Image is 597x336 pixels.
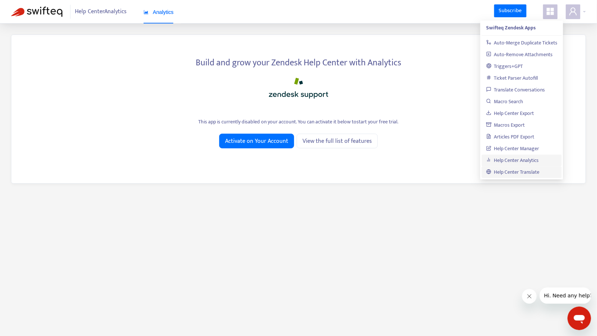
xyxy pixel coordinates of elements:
[4,5,53,11] span: Hi. Need any help?
[486,168,540,176] a: Help Center Translate
[11,7,62,17] img: Swifteq
[486,121,525,129] a: Macros Export
[486,24,536,32] strong: Swifteq Zendesk Apps
[540,288,591,304] iframe: Message from company
[522,289,537,304] iframe: Close message
[486,74,538,82] a: Ticket Parser Autofill
[486,39,558,47] a: Auto-Merge Duplicate Tickets
[486,156,539,165] a: Help Center Analytics
[486,144,539,153] a: Help Center Manager
[486,50,553,59] a: Auto-Remove Attachments
[486,109,534,118] a: Help Center Export
[144,9,174,15] span: Analytics
[486,133,535,141] a: Articles PDF Export
[568,307,591,330] iframe: Button to launch messaging window
[569,7,578,16] span: user
[546,7,555,16] span: appstore
[486,97,524,106] a: Macro Search
[486,62,523,71] a: Triggers+GPT
[494,4,527,18] a: Subscribe
[486,86,545,94] a: Translate Conversations
[75,5,127,19] span: Help Center Analytics
[144,10,149,15] span: area-chart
